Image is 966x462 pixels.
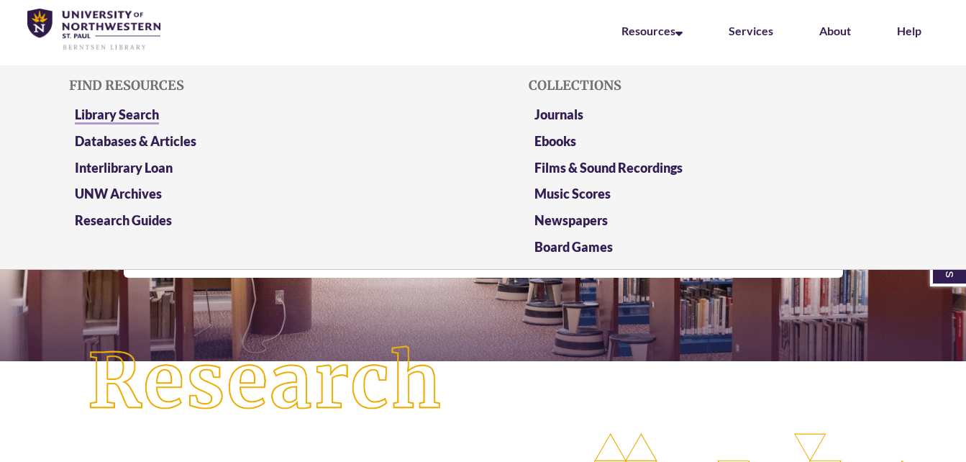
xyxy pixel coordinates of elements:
[48,307,483,458] img: Research
[621,24,683,37] a: Resources
[75,212,172,228] a: Research Guides
[534,239,613,255] a: Board Games
[27,9,160,51] img: UNWSP Library Logo
[897,24,921,37] a: Help
[75,107,159,124] a: Library Search
[534,212,608,228] a: Newspapers
[534,107,583,122] a: Journals
[729,24,773,37] a: Services
[819,24,851,37] a: About
[75,186,162,201] a: UNW Archives
[534,160,683,176] a: Films & Sound Recordings
[75,133,196,149] a: Databases & Articles
[69,78,437,93] h5: Find Resources
[534,186,611,201] a: Music Scores
[75,160,173,176] a: Interlibrary Loan
[529,78,897,93] h5: Collections
[534,133,576,149] a: Ebooks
